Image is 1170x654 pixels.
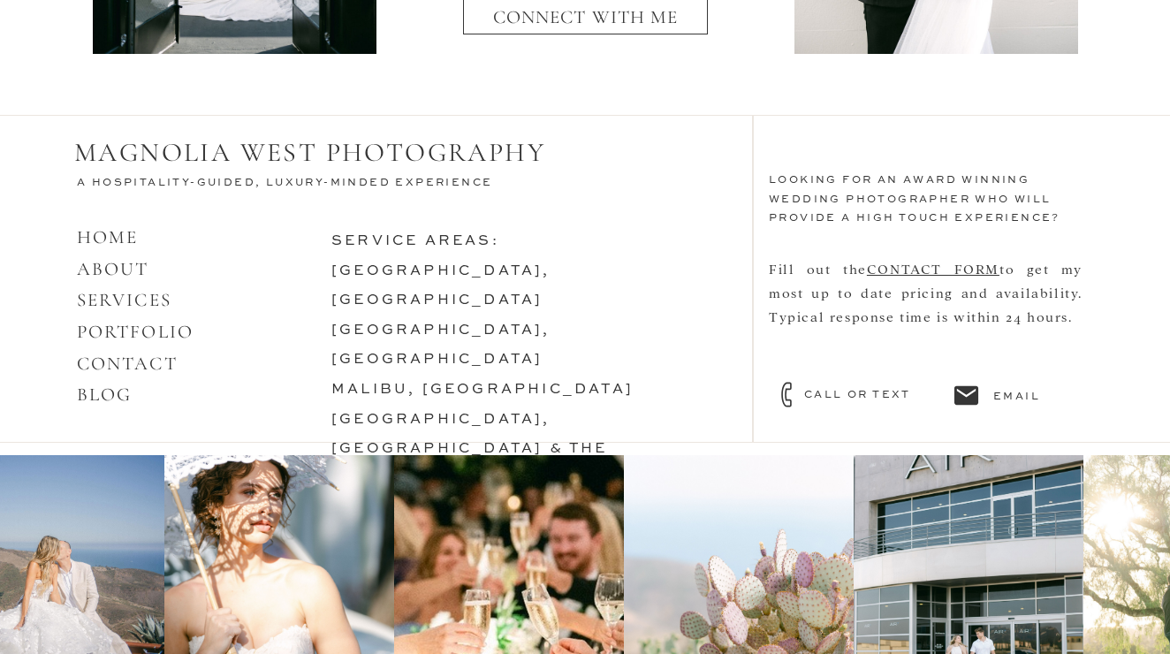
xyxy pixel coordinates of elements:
h3: looking for an award winning WEDDING photographer who will provide a HIGH TOUCH experience? [769,171,1098,247]
h3: A Hospitality-Guided, Luxury-Minded Experience [77,174,520,194]
h3: service areas: [331,227,708,413]
h2: MAGNOLIA WEST PHOTOGRAPHY [74,137,569,171]
a: BLOG [77,384,132,406]
a: [GEOGRAPHIC_DATA], [GEOGRAPHIC_DATA] [331,323,551,368]
a: email [993,388,1075,404]
a: [GEOGRAPHIC_DATA], [GEOGRAPHIC_DATA] [331,264,551,308]
a: malibu, [GEOGRAPHIC_DATA] [331,383,634,397]
a: CONTACT FORM [867,260,999,277]
a: CONTACT [77,353,178,375]
a: PORTFOLIO [77,321,194,343]
a: call or text [804,386,943,402]
a: HOMEABOUT [77,226,149,280]
a: [GEOGRAPHIC_DATA], [GEOGRAPHIC_DATA] & the lowcountry [331,413,608,486]
a: SERVICES [77,289,171,311]
nav: Fill out the to get my most up to date pricing and availability. Typical response time is within ... [769,256,1083,394]
a: connect with me [475,6,696,41]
